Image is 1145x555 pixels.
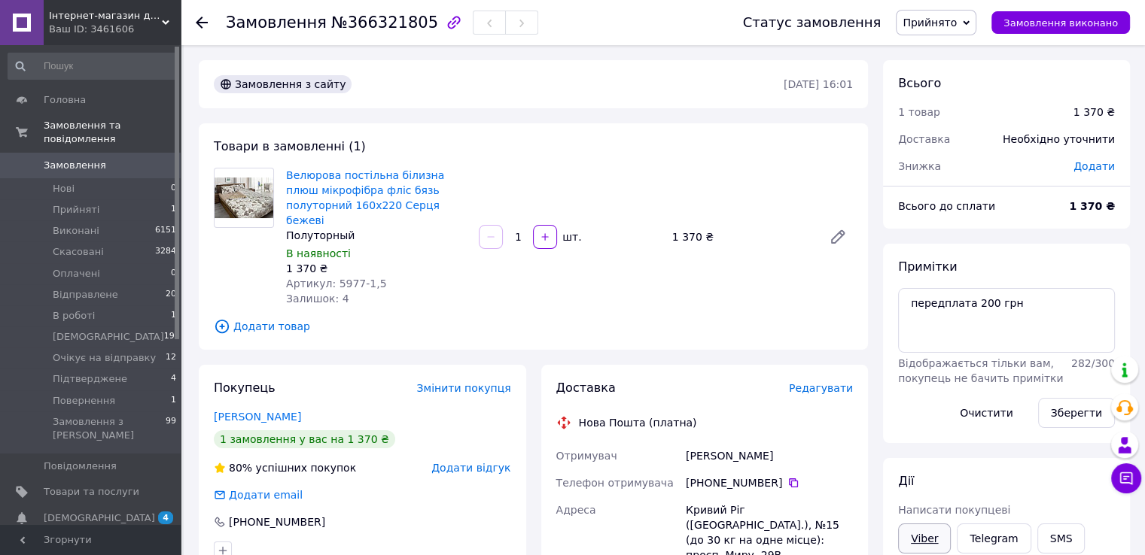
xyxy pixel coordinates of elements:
[686,475,853,490] div: [PHONE_NUMBER]
[286,277,387,290] span: Артикул: 5977-1,5
[214,318,853,335] span: Додати товар
[898,259,957,274] span: Примітки
[164,330,180,344] span: 196
[8,53,178,80] input: Пошук
[171,267,176,281] span: 0
[331,14,438,32] span: №366321805
[166,288,176,302] span: 20
[214,411,301,423] a: [PERSON_NAME]
[49,9,162,23] span: Інтернет-магазин домашнього текстилю «Sleeping Beauty»
[166,415,176,442] span: 99
[53,309,95,323] span: В роботі
[214,460,356,475] div: успішних покупок
[575,415,701,430] div: Нова Пошта (платна)
[171,182,176,196] span: 0
[898,160,941,172] span: Знижка
[53,415,166,442] span: Замовлення з [PERSON_NAME]
[155,224,176,238] span: 6151
[44,511,155,525] span: [DEMOGRAPHIC_DATA]
[898,504,1010,516] span: Написати покупцеві
[44,485,139,499] span: Товари та послуги
[226,14,327,32] span: Замовлення
[286,228,467,243] div: Полуторный
[286,247,351,259] span: В наявності
[171,309,176,323] span: 1
[53,394,115,408] span: Повернення
[789,382,853,394] span: Редагувати
[991,11,1130,34] button: Замовлення виконано
[53,245,104,259] span: Скасовані
[947,398,1026,428] button: Очистити
[286,261,467,276] div: 1 370 ₴
[171,203,176,217] span: 1
[1038,398,1115,428] button: Зберегти
[214,430,395,448] div: 1 замовлення у вас на 1 370 ₴
[1071,357,1115,369] span: 282 / 300
[559,229,583,244] div: шт.
[53,351,156,365] span: Очікує на відправку
[166,351,176,365] span: 12
[155,245,176,259] span: 3284
[556,504,596,516] span: Адреса
[994,123,1124,156] div: Необхідно уточнити
[823,222,853,252] a: Редагувати
[898,357,1063,384] span: Відображається тільки вам, покупець не бачить примітки
[898,200,995,212] span: Всього до сплати
[53,372,127,386] span: Підтверджене
[171,394,176,408] span: 1
[1003,17,1118,29] span: Замовлення виконано
[556,477,674,489] span: Телефон отримувача
[898,133,950,145] span: Доставка
[417,382,511,394] span: Змінити покупця
[1037,523,1086,553] button: SMS
[53,288,118,302] span: Відправлене
[784,78,853,90] time: [DATE] 16:01
[286,169,444,226] a: Велюрова постільна білизна плюш мікрофібра фліс бязь полуторний 160х220 Серця бежеві
[227,514,327,529] div: [PHONE_NUMBER]
[53,224,99,238] span: Виконані
[171,372,176,386] span: 4
[44,159,106,172] span: Замовлення
[743,15,882,30] div: Статус замовлення
[556,381,616,395] span: Доставка
[957,523,1031,553] a: Telegram
[44,119,181,146] span: Замовлення та повідомлення
[49,23,181,36] div: Ваш ID: 3461606
[666,226,817,247] div: 1 370 ₴
[556,450,617,462] span: Отримувач
[44,93,86,107] span: Головна
[158,511,173,524] span: 4
[1073,105,1115,120] div: 1 370 ₴
[227,487,304,502] div: Додати email
[898,523,951,553] a: Viber
[286,293,349,305] span: Залишок: 4
[898,106,940,118] span: 1 товар
[683,442,856,469] div: [PERSON_NAME]
[214,139,366,153] span: Товари в замовленні (1)
[44,459,117,473] span: Повідомлення
[214,75,352,93] div: Замовлення з сайту
[212,487,304,502] div: Додати email
[1111,463,1141,493] button: Чат з покупцем
[898,76,941,90] span: Всього
[898,474,914,488] span: Дії
[53,267,100,281] span: Оплачені
[53,182,75,196] span: Нові
[215,177,273,219] img: Велюрова постільна білизна плюш мікрофібра фліс бязь полуторний 160х220 Серця бежеві
[214,381,276,395] span: Покупець
[53,203,99,217] span: Прийняті
[903,17,957,29] span: Прийнято
[898,288,1115,353] textarea: передплата 200 грн
[1069,200,1115,212] b: 1 370 ₴
[431,462,510,474] span: Додати відгук
[196,15,208,30] div: Повернутися назад
[229,462,252,474] span: 80%
[53,330,164,344] span: [DEMOGRAPHIC_DATA]
[1073,160,1115,172] span: Додати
